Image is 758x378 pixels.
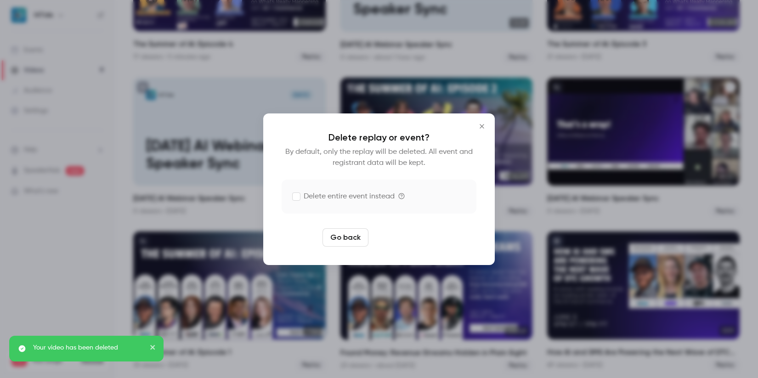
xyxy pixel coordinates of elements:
p: Your video has been deleted [33,343,143,352]
button: close [150,343,156,354]
label: Delete entire event instead [293,191,395,202]
button: Go back [322,228,368,247]
button: Close [473,117,491,135]
button: Delete replay [372,228,436,247]
p: Delete replay or event? [282,132,476,143]
p: By default, only the replay will be deleted. All event and registrant data will be kept. [282,147,476,169]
